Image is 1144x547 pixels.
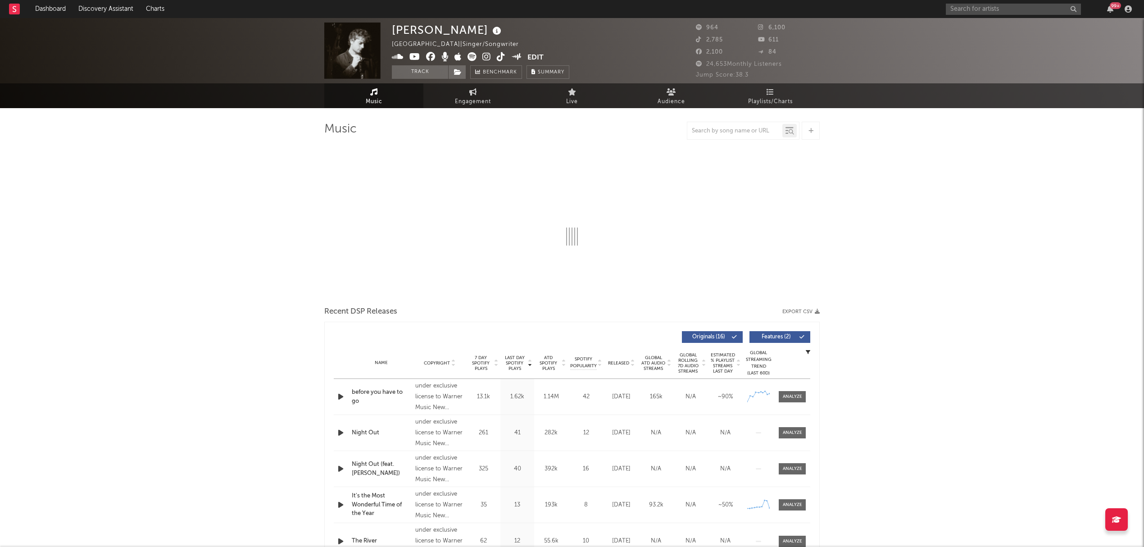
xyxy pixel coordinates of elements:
div: N/A [676,428,706,438]
span: Global ATD Audio Streams [641,355,666,371]
a: Night Out [352,428,411,438]
span: Playlists/Charts [748,96,793,107]
div: 10 [570,537,602,546]
span: ATD Spotify Plays [536,355,560,371]
span: 2,785 [696,37,723,43]
button: Summary [527,65,569,79]
div: under exclusive license to Warner Music New Zealand Limited, © 2024 FIVE AM LIMITED [415,381,464,413]
button: Track [392,65,448,79]
div: 1.62k [503,392,532,401]
div: 12 [570,428,602,438]
a: Audience [622,83,721,108]
span: Engagement [455,96,491,107]
div: 99 + [1110,2,1121,9]
span: Live [566,96,578,107]
div: Global Streaming Trend (Last 60D) [745,350,772,377]
span: Originals ( 16 ) [688,334,729,340]
div: N/A [710,537,740,546]
input: Search by song name or URL [687,128,782,135]
div: 392k [536,465,566,474]
div: 13.1k [469,392,498,401]
div: 13 [503,501,532,510]
span: 6,100 [758,25,785,31]
span: 964 [696,25,718,31]
input: Search for artists [946,4,1081,15]
div: under exclusive license to Warner Music New Zealand Limited, © 2024 FIVE AM LIMITED [415,489,464,521]
div: under exclusive license to Warner Music New Zealand Limited, © 2023 FIVE AM LIMITED [415,453,464,485]
div: 42 [570,392,602,401]
div: [DATE] [606,537,636,546]
div: [PERSON_NAME] [392,23,504,37]
button: Export CSV [782,309,820,315]
span: 24,653 Monthly Listeners [696,61,782,67]
a: Music [324,83,423,108]
div: N/A [710,428,740,438]
div: 8 [570,501,602,510]
div: [DATE] [606,392,636,401]
div: ~ 90 % [710,392,740,401]
div: 261 [469,428,498,438]
div: 12 [503,537,532,546]
div: 16 [570,465,602,474]
a: Playlists/Charts [721,83,820,108]
span: Jump Score: 38.3 [696,72,749,78]
div: [DATE] [606,501,636,510]
a: Benchmark [470,65,522,79]
span: 84 [758,49,776,55]
span: Summary [538,70,564,75]
span: Global Rolling 7D Audio Streams [676,352,700,374]
span: Estimated % Playlist Streams Last Day [710,352,735,374]
button: Originals(16) [682,331,743,343]
div: 40 [503,465,532,474]
a: Engagement [423,83,522,108]
div: [GEOGRAPHIC_DATA] | Singer/Songwriter [392,39,529,50]
button: Features(2) [749,331,810,343]
div: N/A [676,537,706,546]
div: 282k [536,428,566,438]
div: Name [352,360,411,366]
span: Released [608,360,629,366]
div: N/A [641,465,671,474]
div: N/A [676,392,706,401]
button: Edit [527,52,544,64]
div: ~ 50 % [710,501,740,510]
div: [DATE] [606,428,636,438]
span: 611 [758,37,779,43]
span: Audience [658,96,685,107]
div: 325 [469,465,498,474]
div: N/A [710,465,740,474]
a: before you have to go [352,388,411,406]
span: Recent DSP Releases [324,306,397,317]
div: 41 [503,428,532,438]
div: 1.14M [536,392,566,401]
div: N/A [641,537,671,546]
span: Spotify Popularity [570,356,597,369]
div: 35 [469,501,498,510]
span: Benchmark [483,67,517,78]
span: Music [366,96,382,107]
div: 55.6k [536,537,566,546]
div: 93.2k [641,501,671,510]
div: under exclusive license to Warner Music New Zealand Limited, © 2023 FIVE AM LIMITED [415,417,464,449]
div: N/A [676,465,706,474]
a: Night Out (feat. [PERSON_NAME]) [352,460,411,478]
div: N/A [676,501,706,510]
div: 62 [469,537,498,546]
a: Live [522,83,622,108]
div: 165k [641,392,671,401]
a: The River [352,537,411,546]
button: 99+ [1107,5,1113,13]
div: 193k [536,501,566,510]
span: Features ( 2 ) [755,334,797,340]
span: 2,100 [696,49,723,55]
span: Copyright [424,360,450,366]
div: N/A [641,428,671,438]
a: It's the Most Wonderful Time of the Year [352,492,411,518]
span: Last Day Spotify Plays [503,355,527,371]
span: 7 Day Spotify Plays [469,355,493,371]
